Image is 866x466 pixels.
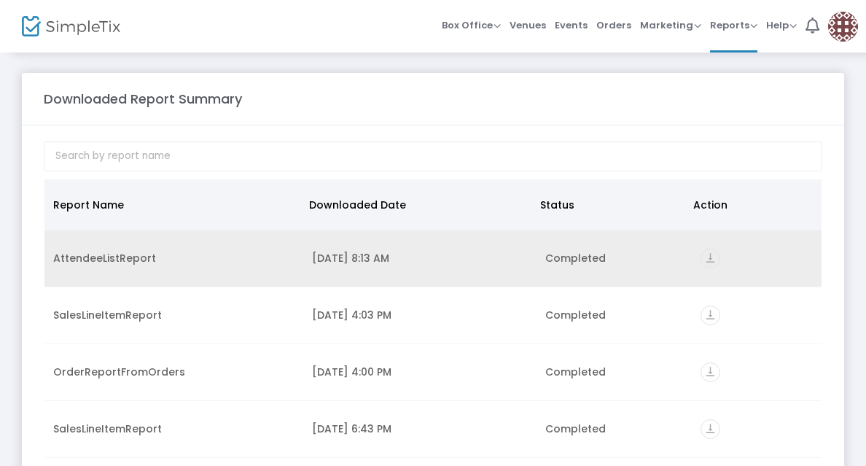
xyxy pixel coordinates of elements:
span: Box Office [442,18,501,32]
div: SalesLineItemReport [53,308,294,322]
span: Orders [596,7,631,44]
div: OrderReportFromOrders [53,365,294,379]
span: Events [555,7,588,44]
div: Completed [545,422,683,436]
input: Search by report name [44,141,822,171]
i: vertical_align_bottom [701,249,720,268]
span: Venues [510,7,546,44]
div: 8/30/2025 4:00 PM [312,365,528,379]
th: Report Name [44,179,300,230]
span: Reports [710,18,757,32]
th: Action [684,179,813,230]
div: 8/30/2025 4:03 PM [312,308,528,322]
i: vertical_align_bottom [701,306,720,325]
div: https://go.SimpleTix.com/yjz81 [701,306,813,325]
div: Completed [545,365,683,379]
th: Downloaded Date [300,179,531,230]
div: Completed [545,308,683,322]
div: Completed [545,251,683,265]
m-panel-title: Downloaded Report Summary [44,89,242,109]
a: vertical_align_bottom [701,367,720,381]
div: 8/27/2025 6:43 PM [312,422,528,436]
a: vertical_align_bottom [701,253,720,268]
div: SalesLineItemReport [53,422,294,436]
div: 9/13/2025 8:13 AM [312,251,528,265]
th: Status [531,179,685,230]
a: vertical_align_bottom [701,310,720,325]
div: https://go.SimpleTix.com/jxdao [701,362,813,382]
div: https://go.SimpleTix.com/efuof [701,419,813,439]
i: vertical_align_bottom [701,419,720,439]
span: Help [766,18,797,32]
a: vertical_align_bottom [701,424,720,438]
div: AttendeeListReport [53,251,294,265]
i: vertical_align_bottom [701,362,720,382]
span: Marketing [640,18,701,32]
div: https://go.SimpleTix.com/3pm2b [701,249,813,268]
